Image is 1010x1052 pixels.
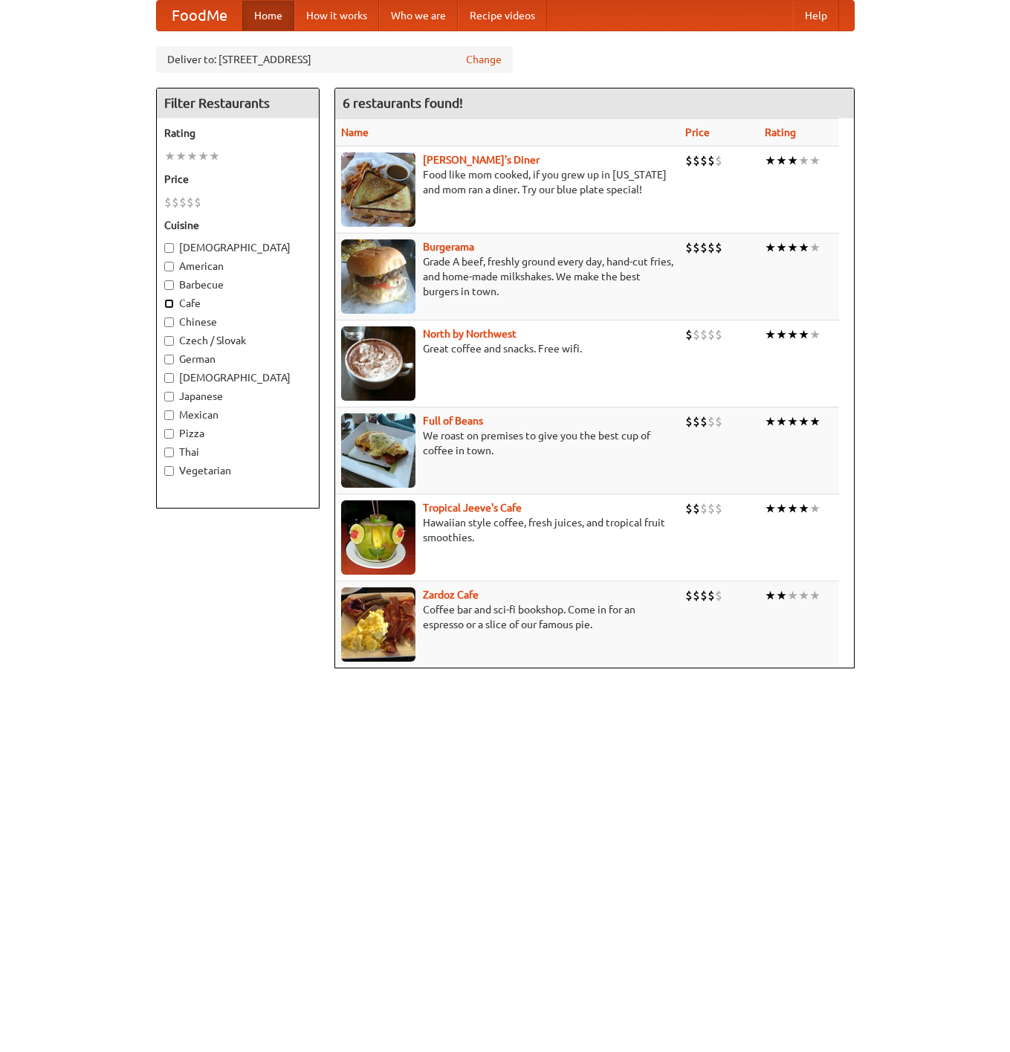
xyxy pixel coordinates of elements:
[341,239,415,314] img: burgerama.jpg
[776,326,787,343] li: ★
[423,589,479,601] b: Zardoz Cafe
[765,152,776,169] li: ★
[341,500,415,575] img: jeeves.jpg
[708,587,715,604] li: $
[164,389,311,404] label: Japanese
[164,240,311,255] label: [DEMOGRAPHIC_DATA]
[294,1,379,30] a: How it works
[715,152,722,169] li: $
[341,602,673,632] p: Coffee bar and sci-fi bookshop. Come in for an espresso or a slice of our famous pie.
[164,299,174,309] input: Cafe
[765,500,776,517] li: ★
[685,326,693,343] li: $
[765,326,776,343] li: ★
[700,239,708,256] li: $
[798,587,809,604] li: ★
[765,413,776,430] li: ★
[164,373,174,383] input: [DEMOGRAPHIC_DATA]
[715,500,722,517] li: $
[164,218,311,233] h5: Cuisine
[809,152,820,169] li: ★
[164,277,311,292] label: Barbecue
[685,239,693,256] li: $
[164,259,311,274] label: American
[187,194,194,210] li: $
[693,239,700,256] li: $
[164,392,174,401] input: Japanese
[787,500,798,517] li: ★
[164,410,174,420] input: Mexican
[164,407,311,422] label: Mexican
[341,413,415,488] img: beans.jpg
[787,413,798,430] li: ★
[776,152,787,169] li: ★
[164,426,311,441] label: Pizza
[787,587,798,604] li: ★
[693,500,700,517] li: $
[693,326,700,343] li: $
[157,88,319,118] h4: Filter Restaurants
[700,587,708,604] li: $
[341,126,369,138] a: Name
[164,262,174,271] input: American
[685,152,693,169] li: $
[209,148,220,164] li: ★
[164,355,174,364] input: German
[198,148,209,164] li: ★
[776,239,787,256] li: ★
[341,167,673,197] p: Food like mom cooked, if you grew up in [US_STATE] and mom ran a diner. Try our blue plate special!
[242,1,294,30] a: Home
[341,587,415,662] img: zardoz.jpg
[693,413,700,430] li: $
[809,413,820,430] li: ★
[156,46,513,73] div: Deliver to: [STREET_ADDRESS]
[423,154,540,166] b: [PERSON_NAME]'s Diner
[693,587,700,604] li: $
[194,194,201,210] li: $
[787,239,798,256] li: ★
[708,413,715,430] li: $
[787,152,798,169] li: ★
[164,280,174,290] input: Barbecue
[164,317,174,327] input: Chinese
[179,194,187,210] li: $
[809,500,820,517] li: ★
[164,194,172,210] li: $
[423,415,483,427] a: Full of Beans
[466,52,502,67] a: Change
[423,328,517,340] a: North by Northwest
[164,243,174,253] input: [DEMOGRAPHIC_DATA]
[776,413,787,430] li: ★
[798,152,809,169] li: ★
[700,152,708,169] li: $
[776,500,787,517] li: ★
[765,126,796,138] a: Rating
[685,413,693,430] li: $
[423,502,522,514] a: Tropical Jeeve's Cafe
[379,1,458,30] a: Who we are
[798,326,809,343] li: ★
[187,148,198,164] li: ★
[164,466,174,476] input: Vegetarian
[715,587,722,604] li: $
[715,413,722,430] li: $
[787,326,798,343] li: ★
[708,152,715,169] li: $
[341,341,673,356] p: Great coffee and snacks. Free wifi.
[685,126,710,138] a: Price
[164,333,311,348] label: Czech / Slovak
[423,241,474,253] a: Burgerama
[164,429,174,439] input: Pizza
[164,148,175,164] li: ★
[172,194,179,210] li: $
[343,96,463,110] ng-pluralize: 6 restaurants found!
[164,172,311,187] h5: Price
[715,326,722,343] li: $
[157,1,242,30] a: FoodMe
[700,500,708,517] li: $
[164,370,311,385] label: [DEMOGRAPHIC_DATA]
[715,239,722,256] li: $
